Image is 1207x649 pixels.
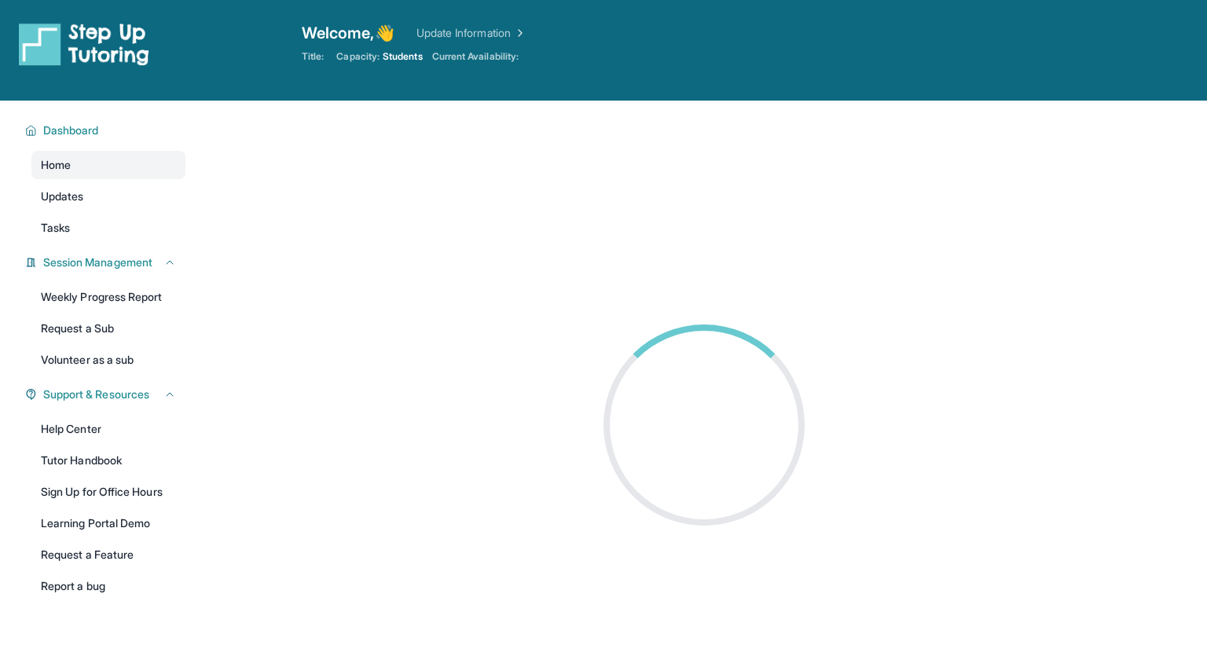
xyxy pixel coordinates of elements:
[302,50,324,63] span: Title:
[31,415,185,443] a: Help Center
[31,509,185,537] a: Learning Portal Demo
[336,50,380,63] span: Capacity:
[383,50,423,63] span: Students
[31,314,185,343] a: Request a Sub
[37,255,176,270] button: Session Management
[43,387,149,402] span: Support & Resources
[31,283,185,311] a: Weekly Progress Report
[31,478,185,506] a: Sign Up for Office Hours
[31,214,185,242] a: Tasks
[511,25,526,41] img: Chevron Right
[37,387,176,402] button: Support & Resources
[41,189,84,204] span: Updates
[31,182,185,211] a: Updates
[41,157,71,173] span: Home
[43,255,152,270] span: Session Management
[31,346,185,374] a: Volunteer as a sub
[302,22,394,44] span: Welcome, 👋
[19,22,149,66] img: logo
[432,50,519,63] span: Current Availability:
[37,123,176,138] button: Dashboard
[31,541,185,569] a: Request a Feature
[31,572,185,600] a: Report a bug
[41,220,70,236] span: Tasks
[416,25,526,41] a: Update Information
[43,123,99,138] span: Dashboard
[31,446,185,475] a: Tutor Handbook
[31,151,185,179] a: Home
